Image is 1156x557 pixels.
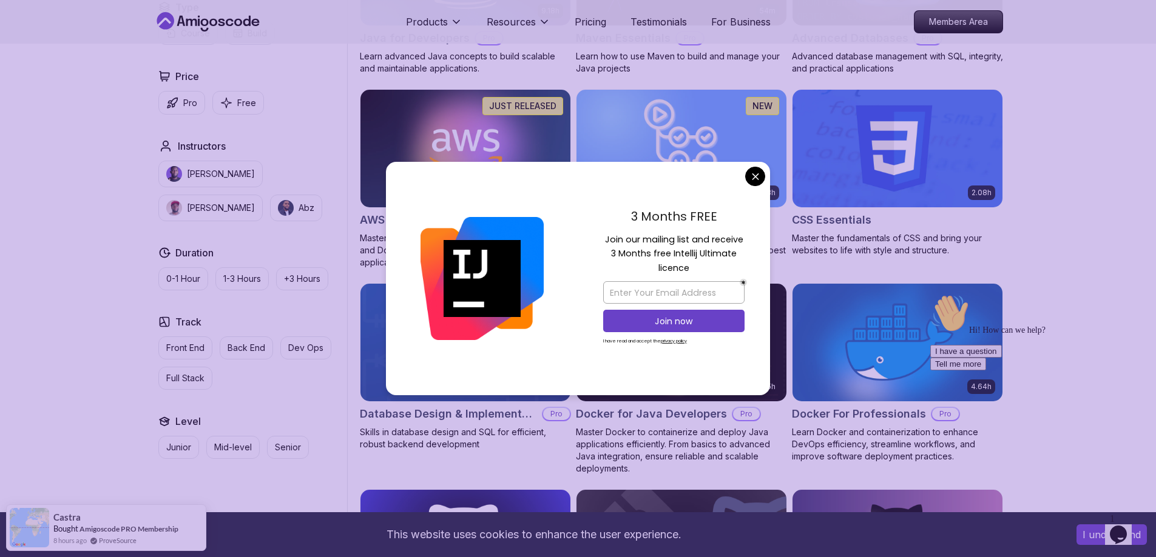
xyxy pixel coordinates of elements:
[299,202,314,214] p: Abz
[215,267,269,290] button: 1-3 Hours
[158,336,212,359] button: Front End
[223,273,261,285] p: 1-3 Hours
[166,441,191,453] p: Junior
[5,56,76,68] button: I have a question
[175,69,199,84] h2: Price
[792,212,871,228] h2: CSS Essentials
[575,15,606,29] a: Pricing
[792,232,1003,256] p: Master the fundamentals of CSS and bring your websites to life with style and structure.
[220,336,273,359] button: Back End
[406,15,448,29] p: Products
[752,100,772,112] p: NEW
[178,139,226,153] h2: Instructors
[360,426,571,450] p: Skills in database design and SQL for efficient, robust backend development
[166,166,182,182] img: instructor img
[175,315,201,329] h2: Track
[187,168,255,180] p: [PERSON_NAME]
[711,15,771,29] a: For Business
[237,97,256,109] p: Free
[5,5,44,44] img: :wave:
[1105,509,1144,545] iframe: chat widget
[228,342,265,354] p: Back End
[158,195,263,221] button: instructor img[PERSON_NAME]
[10,508,49,547] img: provesource social proof notification image
[158,91,205,115] button: Pro
[166,273,200,285] p: 0-1 Hour
[925,289,1144,502] iframe: chat widget
[360,50,571,75] p: Learn advanced Java concepts to build scalable and maintainable applications.
[53,524,78,533] span: Bought
[158,367,212,390] button: Full Stack
[158,436,199,459] button: Junior
[360,90,570,207] img: AWS for Developers card
[270,195,322,221] button: instructor imgAbz
[212,91,264,115] button: Free
[793,284,1002,401] img: Docker For Professionals card
[280,336,331,359] button: Dev Ops
[5,5,223,81] div: 👋Hi! How can we help?I have a questionTell me more
[360,89,571,268] a: AWS for Developers card2.73hJUST RELEASEDAWS for DevelopersProMaster AWS services like EC2, RDS, ...
[275,441,301,453] p: Senior
[276,267,328,290] button: +3 Hours
[914,10,1003,33] a: Members Area
[175,414,201,429] h2: Level
[360,405,537,422] h2: Database Design & Implementation
[1077,524,1147,545] button: Accept cookies
[792,283,1003,462] a: Docker For Professionals card4.64hDocker For ProfessionalsProLearn Docker and containerization to...
[175,245,214,260] h2: Duration
[792,426,1003,462] p: Learn Docker and containerization to enhance DevOps efficiency, streamline workflows, and improve...
[158,267,208,290] button: 0-1 Hour
[793,90,1002,207] img: CSS Essentials card
[543,408,570,420] p: Pro
[360,283,571,450] a: Database Design & Implementation card1.70hNEWDatabase Design & ImplementationProSkills in databas...
[214,441,252,453] p: Mid-level
[5,36,120,45] span: Hi! How can we help?
[576,405,727,422] h2: Docker for Java Developers
[206,436,260,459] button: Mid-level
[792,89,1003,256] a: CSS Essentials card2.08hCSS EssentialsMaster the fundamentals of CSS and bring your websites to l...
[166,372,204,384] p: Full Stack
[53,512,81,522] span: Castra
[487,15,550,39] button: Resources
[489,100,556,112] p: JUST RELEASED
[733,408,760,420] p: Pro
[288,342,323,354] p: Dev Ops
[5,68,61,81] button: Tell me more
[972,188,992,198] p: 2.08h
[284,273,320,285] p: +3 Hours
[53,535,87,545] span: 8 hours ago
[914,11,1002,33] p: Members Area
[571,87,791,210] img: CI/CD with GitHub Actions card
[576,426,787,475] p: Master Docker to containerize and deploy Java applications efficiently. From basics to advanced J...
[487,15,536,29] p: Resources
[187,202,255,214] p: [PERSON_NAME]
[576,50,787,75] p: Learn how to use Maven to build and manage your Java projects
[360,284,570,401] img: Database Design & Implementation card
[792,50,1003,75] p: Advanced database management with SQL, integrity, and practical applications
[166,200,182,216] img: instructor img
[630,15,687,29] a: Testimonials
[792,405,926,422] h2: Docker For Professionals
[158,161,263,187] button: instructor img[PERSON_NAME]
[183,97,197,109] p: Pro
[267,436,309,459] button: Senior
[79,524,178,533] a: Amigoscode PRO Membership
[360,232,571,268] p: Master AWS services like EC2, RDS, VPC, Route 53, and Docker to deploy and manage scalable cloud ...
[9,521,1058,548] div: This website uses cookies to enhance the user experience.
[166,342,204,354] p: Front End
[99,535,137,545] a: ProveSource
[278,200,294,216] img: instructor img
[360,212,468,228] h2: AWS for Developers
[576,89,787,268] a: CI/CD with GitHub Actions card2.63hNEWCI/CD with GitHub ActionsProMaster CI/CD pipelines with Git...
[406,15,462,39] button: Products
